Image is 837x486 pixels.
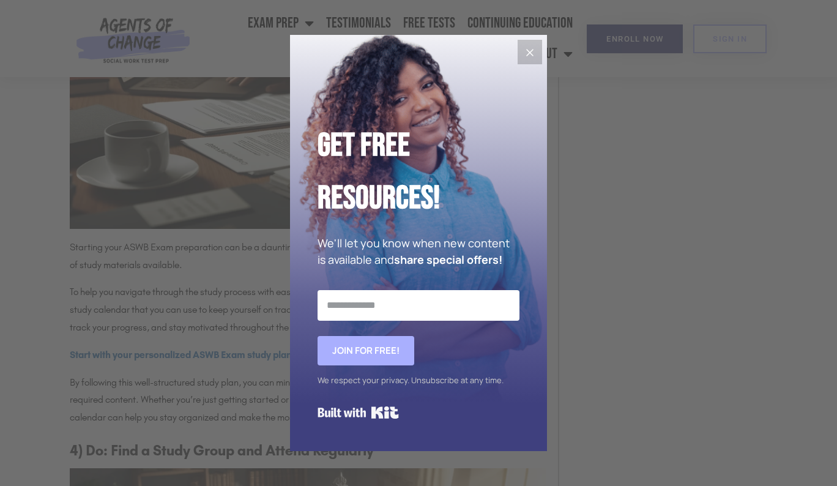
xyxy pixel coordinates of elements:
[394,252,502,267] strong: share special offers!
[318,290,519,321] input: Email Address
[318,372,519,389] div: We respect your privacy. Unsubscribe at any time.
[318,119,519,225] h2: Get Free Resources!
[318,402,399,424] a: Built with Kit
[518,40,542,64] button: Close
[318,235,519,268] p: We'll let you know when new content is available and
[318,336,414,365] button: Join for FREE!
